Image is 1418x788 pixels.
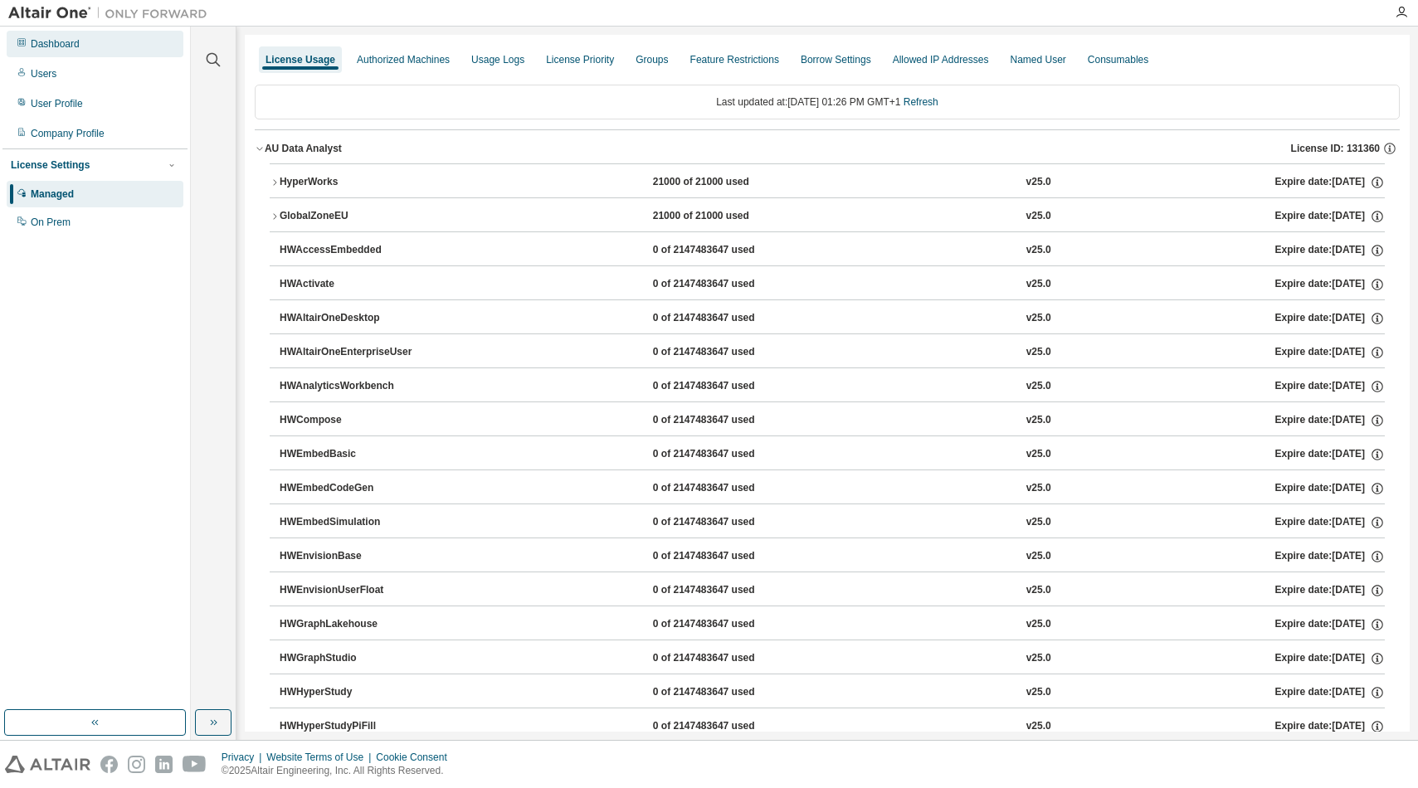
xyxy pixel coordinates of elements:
div: Expire date: [DATE] [1275,413,1385,428]
div: License Priority [546,53,614,66]
img: instagram.svg [128,756,145,773]
div: User Profile [31,97,83,110]
div: Dashboard [31,37,80,51]
div: 0 of 2147483647 used [653,243,802,258]
div: Expire date: [DATE] [1275,243,1385,258]
div: HWAnalyticsWorkbench [280,379,429,394]
div: On Prem [31,216,71,229]
div: HWAltairOneDesktop [280,311,429,326]
div: HWHyperStudyPiFill [280,719,429,734]
div: 0 of 2147483647 used [653,345,802,360]
div: Expire date: [DATE] [1275,277,1385,292]
div: 0 of 2147483647 used [653,685,802,700]
button: HWEnvisionBase0 of 2147483647 usedv25.0Expire date:[DATE] [280,538,1385,575]
div: v25.0 [1026,549,1051,564]
div: HWAltairOneEnterpriseUser [280,345,429,360]
div: v25.0 [1026,481,1051,496]
button: HWActivate0 of 2147483647 usedv25.0Expire date:[DATE] [280,266,1385,303]
button: HWHyperStudy0 of 2147483647 usedv25.0Expire date:[DATE] [280,674,1385,711]
div: 21000 of 21000 used [653,209,802,224]
button: HWAltairOneEnterpriseUser0 of 2147483647 usedv25.0Expire date:[DATE] [280,334,1385,371]
button: HWGraphStudio0 of 2147483647 usedv25.0Expire date:[DATE] [280,640,1385,677]
div: Expire date: [DATE] [1275,515,1385,530]
div: Expire date: [DATE] [1275,549,1385,564]
button: HWEmbedSimulation0 of 2147483647 usedv25.0Expire date:[DATE] [280,504,1385,541]
div: 0 of 2147483647 used [653,311,802,326]
div: HWActivate [280,277,429,292]
div: v25.0 [1026,345,1051,360]
div: GlobalZoneEU [280,209,429,224]
div: Expire date: [DATE] [1275,209,1385,224]
div: 0 of 2147483647 used [653,481,802,496]
button: HWCompose0 of 2147483647 usedv25.0Expire date:[DATE] [280,402,1385,439]
div: v25.0 [1026,583,1051,598]
button: HWAltairOneDesktop0 of 2147483647 usedv25.0Expire date:[DATE] [280,300,1385,337]
div: HWEmbedBasic [280,447,429,462]
button: HWHyperStudyPiFill0 of 2147483647 usedv25.0Expire date:[DATE] [280,708,1385,745]
div: License Usage [266,53,335,66]
div: Managed [31,187,74,201]
div: Expire date: [DATE] [1275,379,1385,394]
div: Expire date: [DATE] [1275,583,1385,598]
div: v25.0 [1026,617,1051,632]
button: HWGraphLakehouse0 of 2147483647 usedv25.0Expire date:[DATE] [280,606,1385,643]
div: HyperWorks [280,175,429,190]
div: 0 of 2147483647 used [653,617,802,632]
div: License Settings [11,158,90,172]
div: v25.0 [1026,413,1051,428]
div: Groups [636,53,668,66]
div: HWEnvisionBase [280,549,429,564]
div: Expire date: [DATE] [1275,311,1385,326]
div: v25.0 [1026,277,1051,292]
div: 0 of 2147483647 used [653,651,802,666]
div: 0 of 2147483647 used [653,719,802,734]
div: Cookie Consent [376,751,456,764]
div: Users [31,67,56,80]
div: Expire date: [DATE] [1275,447,1385,462]
div: Company Profile [31,127,105,140]
p: © 2025 Altair Engineering, Inc. All Rights Reserved. [222,764,457,778]
img: facebook.svg [100,756,118,773]
div: Consumables [1088,53,1148,66]
div: Borrow Settings [801,53,871,66]
div: Usage Logs [471,53,524,66]
div: 0 of 2147483647 used [653,413,802,428]
div: Expire date: [DATE] [1275,345,1385,360]
div: 0 of 2147483647 used [653,549,802,564]
div: 0 of 2147483647 used [653,447,802,462]
button: HWEmbedCodeGen0 of 2147483647 usedv25.0Expire date:[DATE] [280,470,1385,507]
div: v25.0 [1026,719,1051,734]
div: HWGraphLakehouse [280,617,429,632]
div: Expire date: [DATE] [1275,175,1385,190]
img: linkedin.svg [155,756,173,773]
button: HWAccessEmbedded0 of 2147483647 usedv25.0Expire date:[DATE] [280,232,1385,269]
img: altair_logo.svg [5,756,90,773]
div: v25.0 [1026,685,1051,700]
div: v25.0 [1026,311,1051,326]
div: Expire date: [DATE] [1275,685,1385,700]
div: HWGraphStudio [280,651,429,666]
div: v25.0 [1026,175,1051,190]
div: HWAccessEmbedded [280,243,429,258]
div: 0 of 2147483647 used [653,379,802,394]
div: v25.0 [1026,515,1051,530]
div: HWEmbedSimulation [280,515,429,530]
div: v25.0 [1026,243,1051,258]
div: Expire date: [DATE] [1275,617,1385,632]
div: HWCompose [280,413,429,428]
div: Privacy [222,751,266,764]
div: Expire date: [DATE] [1275,719,1385,734]
a: Refresh [904,96,938,108]
div: HWEnvisionUserFloat [280,583,429,598]
div: v25.0 [1026,379,1051,394]
div: v25.0 [1026,651,1051,666]
div: Feature Restrictions [690,53,779,66]
div: Website Terms of Use [266,751,376,764]
img: Altair One [8,5,216,22]
div: Named User [1010,53,1065,66]
div: 0 of 2147483647 used [653,515,802,530]
span: License ID: 131360 [1291,142,1380,155]
div: v25.0 [1026,209,1051,224]
div: Expire date: [DATE] [1275,481,1385,496]
div: HWHyperStudy [280,685,429,700]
